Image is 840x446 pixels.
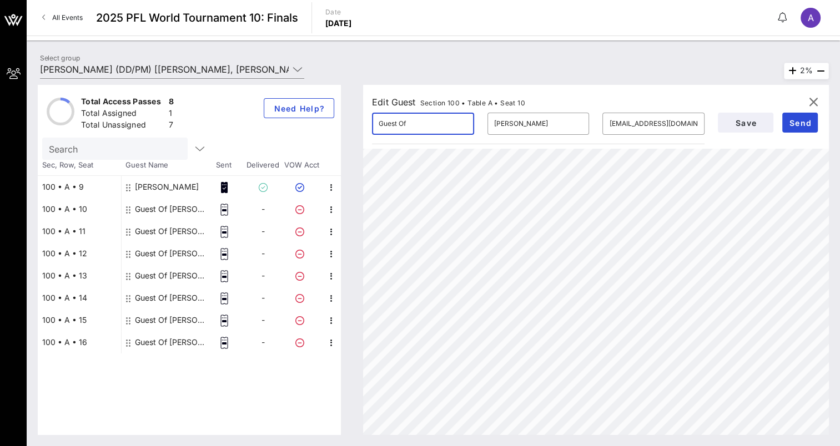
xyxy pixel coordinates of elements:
[787,118,813,128] span: Send
[261,337,265,347] span: -
[38,198,121,220] div: 100 • A • 10
[135,287,205,309] div: Guest Of Aaron Berkey
[782,113,818,133] button: Send
[38,309,121,331] div: 100 • A • 15
[420,99,525,107] span: Section 100 • Table A • Seat 10
[38,160,121,171] span: Sec, Row, Seat
[135,198,205,220] div: Guest Of Aaron Berkey
[243,160,282,171] span: Delivered
[135,309,205,331] div: Guest Of Aaron Berkey
[261,293,265,302] span: -
[325,18,352,29] p: [DATE]
[325,7,352,18] p: Date
[261,315,265,325] span: -
[121,160,204,171] span: Guest Name
[261,204,265,214] span: -
[135,265,205,287] div: Guest Of Aaron Berkey
[135,242,205,265] div: Guest Of Aaron Berkey
[38,331,121,353] div: 100 • A • 16
[38,220,121,242] div: 100 • A • 11
[204,160,243,171] span: Sent
[494,115,583,133] input: Last Name*
[81,119,164,133] div: Total Unassigned
[264,98,334,118] button: Need Help?
[261,249,265,258] span: -
[727,118,764,128] span: Save
[135,176,199,198] div: Aaron Berkey
[784,63,829,79] div: 2%
[52,13,83,22] span: All Events
[718,113,773,133] button: Save
[38,242,121,265] div: 100 • A • 12
[135,220,205,242] div: Guest Of Aaron Berkey
[96,9,298,26] span: 2025 PFL World Tournament 10: Finals
[169,119,174,133] div: 7
[38,265,121,287] div: 100 • A • 13
[261,226,265,236] span: -
[609,115,698,133] input: Email
[135,331,205,353] div: Guest Of Aaron Berkey
[379,115,467,133] input: First Name*
[36,9,89,27] a: All Events
[261,271,265,280] span: -
[38,176,121,198] div: 100 • A • 9
[81,96,164,110] div: Total Access Passes
[81,108,164,121] div: Total Assigned
[40,54,80,62] label: Select group
[801,8,821,28] div: A
[169,96,174,110] div: 8
[282,160,321,171] span: VOW Acct
[808,12,814,23] span: A
[372,94,525,110] div: Edit Guest
[273,104,325,113] span: Need Help?
[38,287,121,309] div: 100 • A • 14
[169,108,174,121] div: 1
